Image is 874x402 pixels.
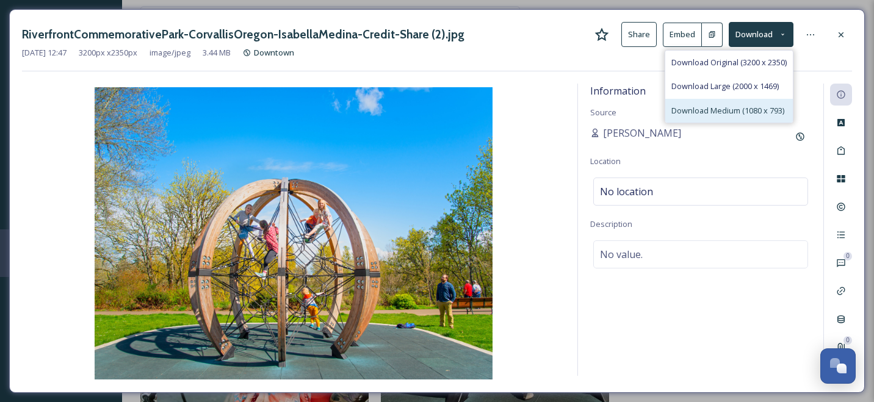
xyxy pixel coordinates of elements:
[150,47,190,59] span: image/jpeg
[843,252,852,260] div: 0
[671,105,784,117] span: Download Medium (1080 x 793)
[671,81,779,92] span: Download Large (2000 x 1469)
[590,218,632,229] span: Description
[22,87,565,379] img: RiverfrontCommemorativePark-CorvallisOregon-IsabellaMedina-Credit-Share%20%282%29.jpg
[603,126,681,140] span: [PERSON_NAME]
[663,23,702,47] button: Embed
[590,107,616,118] span: Source
[600,184,653,199] span: No location
[729,22,793,47] button: Download
[621,22,657,47] button: Share
[590,84,646,98] span: Information
[254,47,294,58] span: Downtown
[79,47,137,59] span: 3200 px x 2350 px
[820,348,856,384] button: Open Chat
[203,47,231,59] span: 3.44 MB
[590,156,621,167] span: Location
[22,26,464,43] h3: RiverfrontCommemorativePark-CorvallisOregon-IsabellaMedina-Credit-Share (2).jpg
[671,57,787,68] span: Download Original (3200 x 2350)
[22,47,67,59] span: [DATE] 12:47
[600,247,643,262] span: No value.
[843,336,852,345] div: 0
